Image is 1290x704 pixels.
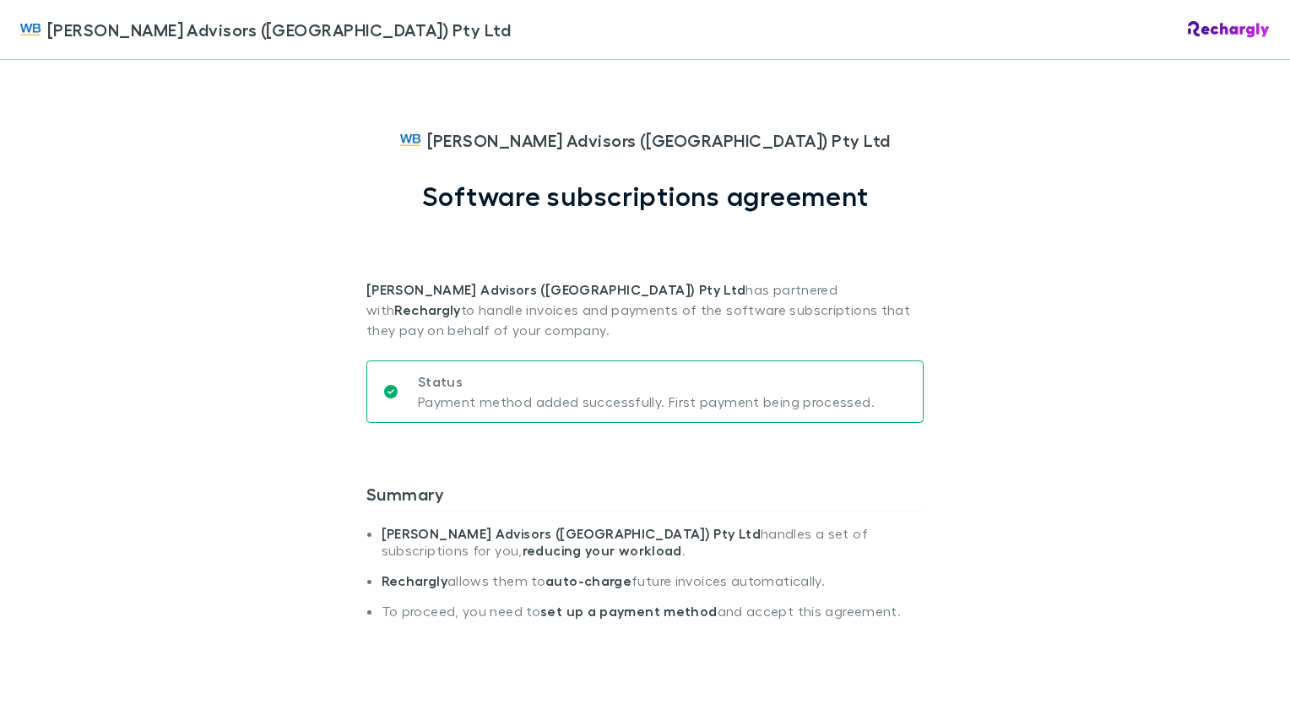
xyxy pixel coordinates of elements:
strong: reducing your workload [523,542,682,559]
img: William Buck Advisors (WA) Pty Ltd's Logo [400,130,420,150]
p: has partnered with to handle invoices and payments of the software subscriptions that they pay on... [366,212,924,340]
strong: auto-charge [545,572,631,589]
strong: Rechargly [382,572,447,589]
span: [PERSON_NAME] Advisors ([GEOGRAPHIC_DATA]) Pty Ltd [47,17,511,42]
span: [PERSON_NAME] Advisors ([GEOGRAPHIC_DATA]) Pty Ltd [427,127,891,153]
li: To proceed, you need to and accept this agreement. [382,603,924,633]
h1: Software subscriptions agreement [422,180,869,212]
strong: [PERSON_NAME] Advisors ([GEOGRAPHIC_DATA]) Pty Ltd [382,525,761,542]
li: allows them to future invoices automatically. [382,572,924,603]
li: handles a set of subscriptions for you, . [382,525,924,572]
p: Status [418,371,875,392]
p: Payment method added successfully. First payment being processed. [418,392,875,412]
strong: [PERSON_NAME] Advisors ([GEOGRAPHIC_DATA]) Pty Ltd [366,281,745,298]
strong: set up a payment method [540,603,717,620]
h3: Summary [366,484,924,511]
strong: Rechargly [394,301,460,318]
img: Rechargly Logo [1188,21,1270,38]
img: William Buck Advisors (WA) Pty Ltd's Logo [20,19,41,40]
